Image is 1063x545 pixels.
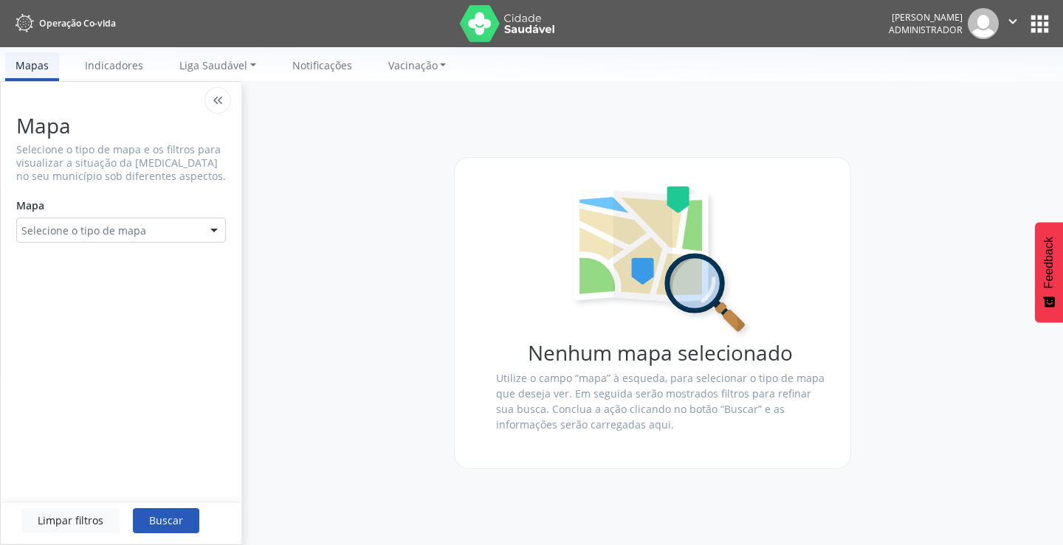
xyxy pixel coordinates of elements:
[968,8,999,39] img: img
[133,508,199,533] button: Buscar
[999,8,1027,39] button: 
[566,184,754,341] img: search-map.svg
[889,11,963,24] div: [PERSON_NAME]
[388,58,438,72] span: Vacinação
[1035,222,1063,322] button: Feedback - Mostrar pesquisa
[10,11,116,35] a: Operação Co-vida
[1027,11,1053,37] button: apps
[282,52,362,78] a: Notificações
[1042,237,1056,288] span: Feedback
[75,52,154,78] a: Indicadores
[21,223,146,238] span: Selecione o tipo de mapa
[169,52,266,78] a: Liga Saudável
[496,370,825,432] p: Utilize o campo “mapa” à esqueda, para selecionar o tipo de mapa que deseja ver. Em seguida serão...
[378,52,457,78] a: Vacinação
[1005,13,1021,29] i: 
[21,508,120,533] button: Limpar filtros
[16,193,44,218] label: Mapa
[16,114,226,138] h1: Mapa
[496,341,825,365] h1: Nenhum mapa selecionado
[179,58,247,72] span: Liga Saudável
[16,143,226,183] p: Selecione o tipo de mapa e os filtros para visualizar a situação da [MEDICAL_DATA] no seu municíp...
[5,52,59,81] a: Mapas
[889,24,963,36] span: Administrador
[39,17,116,29] span: Operação Co-vida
